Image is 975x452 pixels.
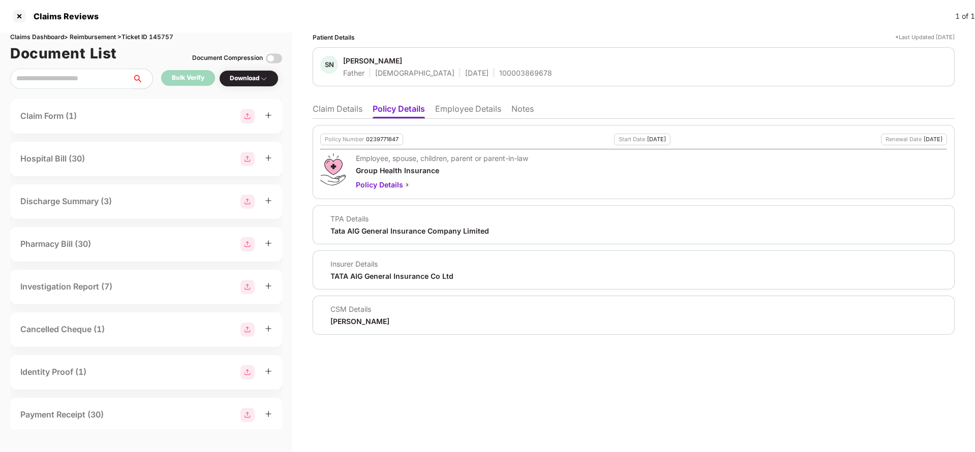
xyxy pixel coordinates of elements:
[265,112,272,119] span: plus
[465,68,489,78] div: [DATE]
[10,33,282,42] div: Claims Dashboard > Reimbursement > Ticket ID 145757
[260,75,268,83] img: svg+xml;base64,PHN2ZyBpZD0iRHJvcGRvd24tMzJ4MzIiIHhtbG5zPSJodHRwOi8vd3d3LnczLm9yZy8yMDAwL3N2ZyIgd2...
[366,136,399,143] div: 0239771847
[192,53,263,63] div: Document Compression
[20,238,91,250] div: Pharmacy Bill (30)
[330,226,489,236] div: Tata AIG General Insurance Company Limited
[265,240,272,247] span: plus
[265,368,272,375] span: plus
[330,214,489,223] div: TPA Details
[356,179,528,190] div: Policy Details
[356,166,528,175] div: Group Health Insurance
[240,408,255,422] img: svg+xml;base64,PHN2ZyBpZD0iR3JvdXBfMjg4MTMiIGRhdGEtbmFtZT0iR3JvdXAgMjg4MTMiIHhtbG5zPSJodHRwOi8vd3...
[403,181,411,189] img: svg+xml;base64,PHN2ZyBpZD0iQmFjay0yMHgyMCIgeG1sbnM9Imh0dHA6Ly93d3cudzMub3JnLzIwMDAvc3ZnIiB3aWR0aD...
[330,259,453,269] div: Insurer Details
[265,197,272,204] span: plus
[435,104,501,118] li: Employee Details
[240,322,255,337] img: svg+xml;base64,PHN2ZyBpZD0iR3JvdXBfMjg4MTMiIGRhdGEtbmFtZT0iR3JvdXAgMjg4MTMiIHhtbG5zPSJodHRwOi8vd3...
[10,42,117,64] h1: Document List
[20,280,112,293] div: Investigation Report (7)
[240,237,255,251] img: svg+xml;base64,PHN2ZyBpZD0iR3JvdXBfMjg4MTMiIGRhdGEtbmFtZT0iR3JvdXAgMjg4MTMiIHhtbG5zPSJodHRwOi8vd3...
[240,195,255,209] img: svg+xml;base64,PHN2ZyBpZD0iR3JvdXBfMjg4MTMiIGRhdGEtbmFtZT0iR3JvdXAgMjg4MTMiIHhtbG5zPSJodHRwOi8vd3...
[330,304,389,314] div: CSM Details
[132,69,153,89] button: search
[20,152,85,165] div: Hospital Bill (30)
[266,50,282,67] img: svg+xml;base64,PHN2ZyBpZD0iVG9nZ2xlLTMyeDMyIiB4bWxucz0iaHR0cDovL3d3dy53My5vcmcvMjAwMC9zdmciIHdpZH...
[265,410,272,417] span: plus
[647,136,666,143] div: [DATE]
[230,74,268,83] div: Download
[20,408,104,421] div: Payment Receipt (30)
[240,365,255,379] img: svg+xml;base64,PHN2ZyBpZD0iR3JvdXBfMjg4MTMiIGRhdGEtbmFtZT0iR3JvdXAgMjg4MTMiIHhtbG5zPSJodHRwOi8vd3...
[373,104,425,118] li: Policy Details
[511,104,534,118] li: Notes
[924,136,942,143] div: [DATE]
[265,325,272,332] span: plus
[330,316,389,326] div: [PERSON_NAME]
[20,110,77,122] div: Claim Form (1)
[499,68,552,78] div: 100003869678
[240,152,255,166] img: svg+xml;base64,PHN2ZyBpZD0iR3JvdXBfMjg4MTMiIGRhdGEtbmFtZT0iR3JvdXAgMjg4MTMiIHhtbG5zPSJodHRwOi8vd3...
[895,33,955,42] div: *Last Updated [DATE]
[619,136,645,143] div: Start Date
[320,56,338,74] div: SN
[240,280,255,294] img: svg+xml;base64,PHN2ZyBpZD0iR3JvdXBfMjg4MTMiIGRhdGEtbmFtZT0iR3JvdXAgMjg4MTMiIHhtbG5zPSJodHRwOi8vd3...
[325,136,364,143] div: Policy Number
[313,104,362,118] li: Claim Details
[343,56,402,66] div: [PERSON_NAME]
[240,109,255,123] img: svg+xml;base64,PHN2ZyBpZD0iR3JvdXBfMjg4MTMiIGRhdGEtbmFtZT0iR3JvdXAgMjg4MTMiIHhtbG5zPSJodHRwOi8vd3...
[886,136,922,143] div: Renewal Date
[330,271,453,281] div: TATA AIG General Insurance Co Ltd
[172,73,204,83] div: Bulk Verify
[132,75,153,83] span: search
[313,33,355,42] div: Patient Details
[20,195,112,208] div: Discharge Summary (3)
[955,11,975,22] div: 1 of 1
[265,282,272,289] span: plus
[27,11,99,21] div: Claims Reviews
[265,154,272,162] span: plus
[375,68,454,78] div: [DEMOGRAPHIC_DATA]
[20,366,86,378] div: Identity Proof (1)
[343,68,364,78] div: Father
[356,153,528,163] div: Employee, spouse, children, parent or parent-in-law
[320,153,345,185] img: svg+xml;base64,PHN2ZyB4bWxucz0iaHR0cDovL3d3dy53My5vcmcvMjAwMC9zdmciIHdpZHRoPSI0OS4zMiIgaGVpZ2h0PS...
[20,323,105,336] div: Cancelled Cheque (1)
